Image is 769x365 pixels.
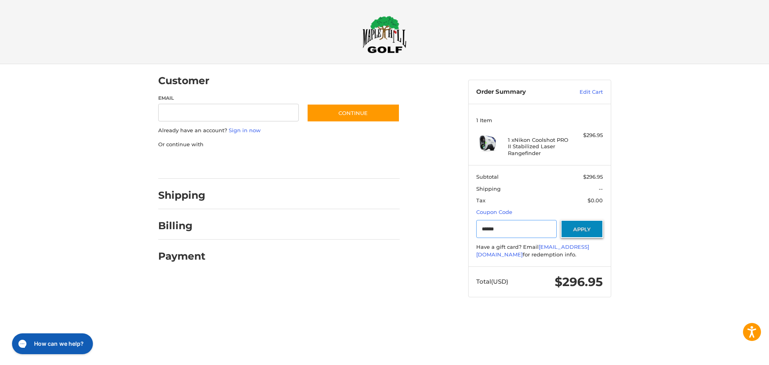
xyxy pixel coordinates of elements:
[588,197,603,204] span: $0.00
[476,117,603,123] h3: 1 Item
[561,220,603,238] button: Apply
[158,95,299,102] label: Email
[476,278,508,285] span: Total (USD)
[158,250,205,262] h2: Payment
[158,189,205,202] h2: Shipping
[8,331,95,357] iframe: Gorgias live chat messenger
[476,186,501,192] span: Shipping
[476,209,512,215] a: Coupon Code
[476,197,485,204] span: Tax
[307,104,400,122] button: Continue
[476,88,562,96] h3: Order Summary
[583,173,603,180] span: $296.95
[158,220,205,232] h2: Billing
[476,220,557,238] input: Gift Certificate or Coupon Code
[158,127,400,135] p: Already have an account?
[476,173,499,180] span: Subtotal
[158,141,400,149] p: Or continue with
[223,156,284,171] iframe: PayPal-paylater
[158,75,209,87] h2: Customer
[555,274,603,289] span: $296.95
[362,16,407,53] img: Maple Hill Golf
[229,127,261,133] a: Sign in now
[562,88,603,96] a: Edit Cart
[291,156,351,171] iframe: PayPal-venmo
[508,137,569,156] h4: 1 x Nikon Coolshot PRO II Stabilized Laser Rangefinder
[571,131,603,139] div: $296.95
[476,243,603,259] div: Have a gift card? Email for redemption info.
[155,156,215,171] iframe: PayPal-paypal
[599,186,603,192] span: --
